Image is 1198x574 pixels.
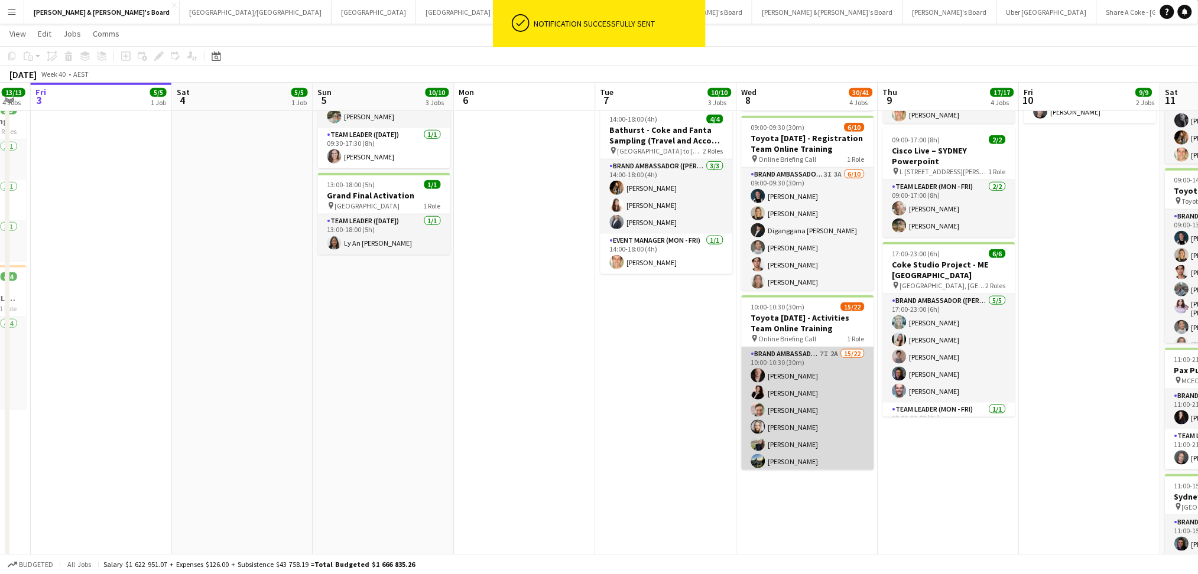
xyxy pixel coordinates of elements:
[39,70,69,79] span: Week 40
[881,93,898,107] span: 9
[93,28,119,39] span: Comms
[59,26,86,41] a: Jobs
[1,272,17,281] span: 4/4
[318,173,450,255] app-job-card: 13:00-18:00 (5h)1/1Grand Final Activation [GEOGRAPHIC_DATA]1 RoleTeam Leader ([DATE])1/113:00-18:...
[759,155,817,164] span: Online Briefing Call
[991,98,1014,107] div: 4 Jobs
[19,560,53,569] span: Budgeted
[883,403,1015,443] app-card-role: Team Leader (Mon - Fri)1/117:00-23:00 (6h)
[1164,93,1178,107] span: 11
[883,259,1015,281] h3: Coke Studio Project - ME [GEOGRAPHIC_DATA]
[65,560,93,569] span: All jobs
[900,281,986,290] span: [GEOGRAPHIC_DATA], [GEOGRAPHIC_DATA]
[658,1,752,24] button: [PERSON_NAME]'s Board
[103,560,415,569] div: Salary $1 622 951.07 + Expenses $126.00 + Subsistence $43 758.19 =
[318,128,450,168] app-card-role: Team Leader ([DATE])1/109:30-17:30 (8h)[PERSON_NAME]
[63,28,81,39] span: Jobs
[600,107,733,274] app-job-card: 14:00-18:00 (4h)4/4Bathurst - Coke and Fanta Sampling (Travel and Accom Provided) [GEOGRAPHIC_DAT...
[318,214,450,255] app-card-role: Team Leader ([DATE])1/113:00-18:00 (5h)Ly An [PERSON_NAME]
[314,560,415,569] span: Total Budgeted $1 666 835.26
[989,249,1006,258] span: 6/6
[35,87,46,97] span: Fri
[459,87,475,97] span: Mon
[1165,87,1178,97] span: Sat
[883,180,1015,237] app-card-role: Team Leader (Mon - Fri)2/209:00-17:00 (8h)[PERSON_NAME][PERSON_NAME]
[742,116,874,291] app-job-card: 09:00-09:30 (30m)6/10Toyota [DATE] - Registration Team Online Training Online Briefing Call1 Role...
[457,93,475,107] span: 6
[424,180,441,189] span: 1/1
[848,155,865,164] span: 1 Role
[709,98,731,107] div: 3 Jobs
[751,302,805,311] span: 10:00-10:30 (30m)
[892,249,940,258] span: 17:00-23:00 (6h)
[426,88,449,97] span: 10/10
[900,167,989,176] span: L [STREET_ADDRESS][PERSON_NAME] (Veritas Offices)
[1137,98,1155,107] div: 2 Jobs
[34,93,46,107] span: 3
[318,87,332,97] span: Sun
[751,123,805,132] span: 09:00-09:30 (30m)
[618,146,703,155] span: [GEOGRAPHIC_DATA] to [GEOGRAPHIC_DATA]
[2,88,25,97] span: 13/13
[327,180,375,189] span: 13:00-18:00 (5h)
[24,1,180,24] button: [PERSON_NAME] & [PERSON_NAME]'s Board
[742,168,874,362] app-card-role: Brand Ambassador ([PERSON_NAME])3I3A6/1009:00-09:30 (30m)[PERSON_NAME][PERSON_NAME]Diganggana [PE...
[177,87,190,97] span: Sat
[175,93,190,107] span: 4
[424,201,441,210] span: 1 Role
[742,312,874,334] h3: Toyota [DATE] - Activities Team Online Training
[742,133,874,154] h3: Toyota [DATE] - Registration Team Online Training
[892,135,940,144] span: 09:00-17:00 (8h)
[752,1,903,24] button: [PERSON_NAME] & [PERSON_NAME]'s Board
[335,201,400,210] span: [GEOGRAPHIC_DATA]
[841,302,865,311] span: 15/22
[599,93,614,107] span: 7
[986,281,1006,290] span: 2 Roles
[5,26,31,41] a: View
[742,295,874,470] div: 10:00-10:30 (30m)15/22Toyota [DATE] - Activities Team Online Training Online Briefing Call1 RoleB...
[989,167,1006,176] span: 1 Role
[6,558,55,571] button: Budgeted
[850,98,872,107] div: 4 Jobs
[883,87,898,97] span: Thu
[416,1,501,24] button: [GEOGRAPHIC_DATA]
[708,88,732,97] span: 10/10
[318,190,450,201] h3: Grand Final Activation
[38,28,51,39] span: Edit
[1136,88,1152,97] span: 9/9
[903,1,997,24] button: [PERSON_NAME]'s Board
[600,87,614,97] span: Tue
[316,93,332,107] span: 5
[740,93,757,107] span: 8
[883,242,1015,417] app-job-card: 17:00-23:00 (6h)6/6Coke Studio Project - ME [GEOGRAPHIC_DATA] [GEOGRAPHIC_DATA], [GEOGRAPHIC_DATA...
[9,69,37,80] div: [DATE]
[707,115,723,123] span: 4/4
[1022,93,1034,107] span: 10
[991,88,1014,97] span: 17/17
[426,98,449,107] div: 3 Jobs
[703,146,723,155] span: 2 Roles
[742,87,757,97] span: Wed
[150,88,167,97] span: 5/5
[883,128,1015,237] app-job-card: 09:00-17:00 (8h)2/2Cisco Live – SYDNEY Powerpoint L [STREET_ADDRESS][PERSON_NAME] (Veritas Office...
[997,1,1097,24] button: Uber [GEOGRAPHIC_DATA]
[2,98,25,107] div: 4 Jobs
[180,1,332,24] button: [GEOGRAPHIC_DATA]/[GEOGRAPHIC_DATA]
[610,115,658,123] span: 14:00-18:00 (4h)
[1024,87,1034,97] span: Fri
[600,159,733,234] app-card-role: Brand Ambassador ([PERSON_NAME])3/314:00-18:00 (4h)[PERSON_NAME][PERSON_NAME][PERSON_NAME]
[291,88,308,97] span: 5/5
[332,1,416,24] button: [GEOGRAPHIC_DATA]
[9,28,26,39] span: View
[883,145,1015,167] h3: Cisco Live – SYDNEY Powerpoint
[848,334,865,343] span: 1 Role
[845,123,865,132] span: 6/10
[600,234,733,274] app-card-role: Event Manager (Mon - Fri)1/114:00-18:00 (4h)[PERSON_NAME]
[292,98,307,107] div: 1 Job
[534,18,701,29] div: Notification successfully sent
[600,125,733,146] h3: Bathurst - Coke and Fanta Sampling (Travel and Accom Provided)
